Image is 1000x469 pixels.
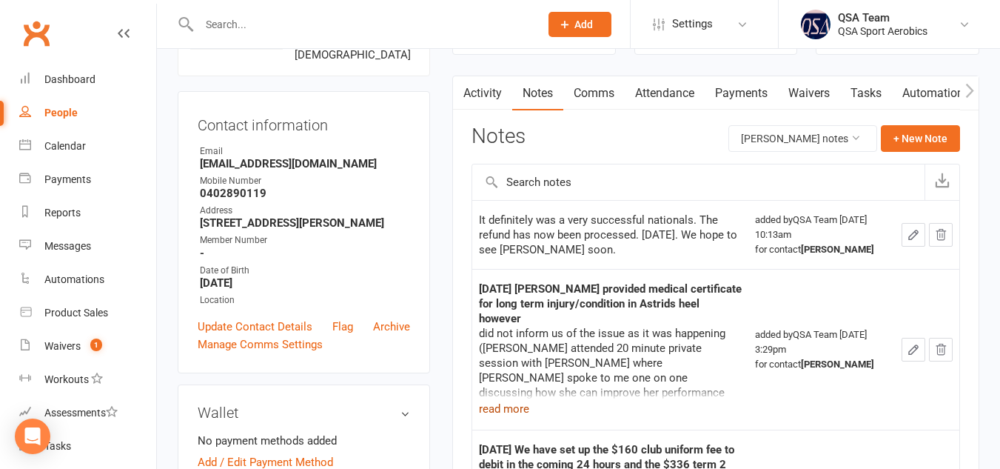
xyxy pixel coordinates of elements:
[19,130,156,163] a: Calendar
[44,440,71,452] div: Tasks
[198,336,323,353] a: Manage Comms Settings
[332,318,353,336] a: Flag
[19,263,156,296] a: Automations
[19,396,156,430] a: Assessments
[840,76,892,110] a: Tasks
[19,196,156,230] a: Reports
[778,76,840,110] a: Waivers
[472,125,526,152] h3: Notes
[625,76,705,110] a: Attendance
[198,405,410,421] h3: Wallet
[200,157,410,170] strong: [EMAIL_ADDRESS][DOMAIN_NAME]
[200,144,410,159] div: Email
[200,187,410,200] strong: 0402890119
[19,430,156,463] a: Tasks
[453,76,512,110] a: Activity
[801,10,830,39] img: thumb_image1645967867.png
[892,76,980,110] a: Automations
[195,14,529,35] input: Search...
[512,76,563,110] a: Notes
[755,213,888,257] div: added by QSA Team [DATE] 10:13am
[200,276,410,290] strong: [DATE]
[479,282,742,325] strong: [DATE] [PERSON_NAME] provided medical certificate for long term injury/condition in Astrids heel ...
[198,432,410,450] li: No payment methods added
[44,240,91,252] div: Messages
[44,407,118,419] div: Assessments
[200,264,410,278] div: Date of Birth
[479,400,529,418] button: read more
[728,125,877,152] button: [PERSON_NAME] notes
[574,19,593,30] span: Add
[44,140,86,152] div: Calendar
[295,48,411,61] span: [DEMOGRAPHIC_DATA]
[200,174,410,188] div: Mobile Number
[479,213,742,257] div: It definitely was a very successful nationals. The refund has now been processed. [DATE]. We hope...
[19,96,156,130] a: People
[200,233,410,247] div: Member Number
[44,273,104,285] div: Automations
[881,125,960,152] button: + New Note
[18,15,55,52] a: Clubworx
[801,244,874,255] strong: [PERSON_NAME]
[44,207,81,219] div: Reports
[838,11,927,24] div: QSA Team
[19,330,156,363] a: Waivers 1
[19,296,156,330] a: Product Sales
[705,76,778,110] a: Payments
[672,7,713,41] span: Settings
[755,242,888,257] div: for contact
[200,216,410,230] strong: [STREET_ADDRESS][PERSON_NAME]
[19,363,156,396] a: Workouts
[200,293,410,307] div: Location
[198,111,410,133] h3: Contact information
[200,204,410,218] div: Address
[19,230,156,263] a: Messages
[19,163,156,196] a: Payments
[373,318,410,336] a: Archive
[198,318,312,336] a: Update Contact Details
[755,357,888,372] div: for contact
[19,63,156,96] a: Dashboard
[563,76,625,110] a: Comms
[838,24,927,38] div: QSA Sport Aerobics
[90,339,102,351] span: 1
[755,327,888,372] div: added by QSA Team [DATE] 3:29pm
[44,340,81,352] div: Waivers
[44,73,95,85] div: Dashboard
[44,107,78,119] div: People
[548,12,611,37] button: Add
[44,173,91,185] div: Payments
[472,164,925,200] input: Search notes
[44,373,89,385] div: Workouts
[44,307,108,319] div: Product Sales
[200,247,410,260] strong: -
[801,359,874,370] strong: [PERSON_NAME]
[15,419,50,454] div: Open Intercom Messenger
